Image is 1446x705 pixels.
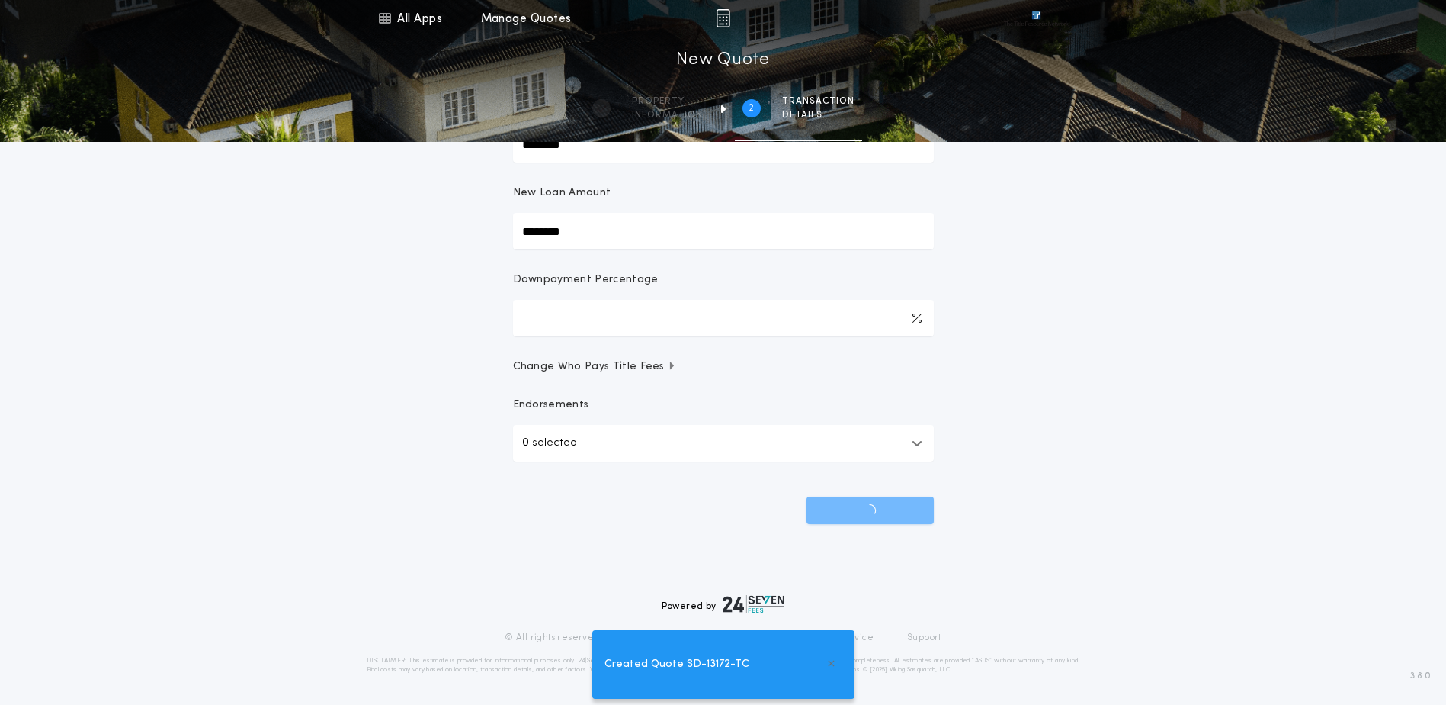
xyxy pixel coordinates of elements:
input: New Loan Amount [513,213,934,249]
input: Sale Price [513,126,934,163]
span: details [782,109,854,121]
button: Change Who Pays Title Fees [513,359,934,375]
h1: New Quote [676,48,769,72]
img: logo [723,595,785,613]
span: Property [632,95,703,108]
img: img [716,9,730,27]
p: Endorsements [513,398,934,413]
img: vs-icon [1004,11,1068,26]
button: 0 selected [513,425,934,462]
span: Transaction [782,95,854,108]
span: Created Quote SD-13172-TC [604,656,749,673]
p: Downpayment Percentage [513,272,659,288]
p: 0 selected [522,434,577,452]
h2: 2 [749,102,754,114]
p: New Loan Amount [513,185,611,201]
span: information [632,109,703,121]
span: Change Who Pays Title Fees [513,359,677,375]
input: Downpayment Percentage [513,300,934,336]
div: Powered by [662,595,785,613]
